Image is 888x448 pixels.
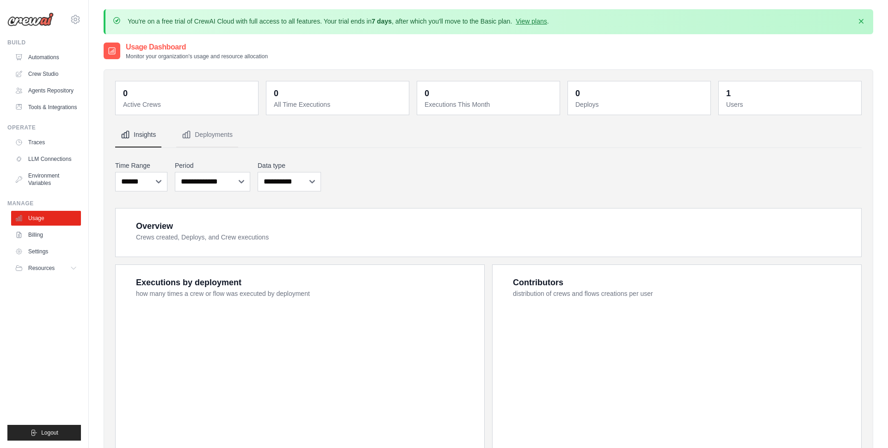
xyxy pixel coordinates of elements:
[726,87,731,100] div: 1
[11,67,81,81] a: Crew Studio
[11,168,81,190] a: Environment Variables
[115,123,862,147] nav: Tabs
[11,152,81,166] a: LLM Connections
[126,42,268,53] h2: Usage Dashboard
[7,39,81,46] div: Build
[11,227,81,242] a: Billing
[123,100,253,109] dt: Active Crews
[123,87,128,100] div: 0
[128,17,549,26] p: You're on a free trial of CrewAI Cloud with full access to all features. Your trial ends in , aft...
[425,100,554,109] dt: Executions This Month
[575,87,580,100] div: 0
[11,211,81,226] a: Usage
[274,87,278,100] div: 0
[516,18,547,25] a: View plans
[7,12,54,26] img: Logo
[176,123,238,147] button: Deployments
[136,233,850,242] dt: Crews created, Deploys, and Crew executions
[7,200,81,207] div: Manage
[136,289,473,298] dt: how many times a crew or flow was executed by deployment
[11,100,81,115] a: Tools & Integrations
[7,425,81,441] button: Logout
[28,264,55,272] span: Resources
[274,100,403,109] dt: All Time Executions
[7,124,81,131] div: Operate
[136,276,241,289] div: Executions by deployment
[11,261,81,276] button: Resources
[513,276,563,289] div: Contributors
[258,161,321,170] label: Data type
[41,429,58,436] span: Logout
[175,161,250,170] label: Period
[11,135,81,150] a: Traces
[575,100,705,109] dt: Deploys
[513,289,850,298] dt: distribution of crews and flows creations per user
[371,18,392,25] strong: 7 days
[115,123,161,147] button: Insights
[136,220,173,233] div: Overview
[11,50,81,65] a: Automations
[726,100,856,109] dt: Users
[11,83,81,98] a: Agents Repository
[115,161,167,170] label: Time Range
[425,87,429,100] div: 0
[11,244,81,259] a: Settings
[126,53,268,60] p: Monitor your organization's usage and resource allocation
